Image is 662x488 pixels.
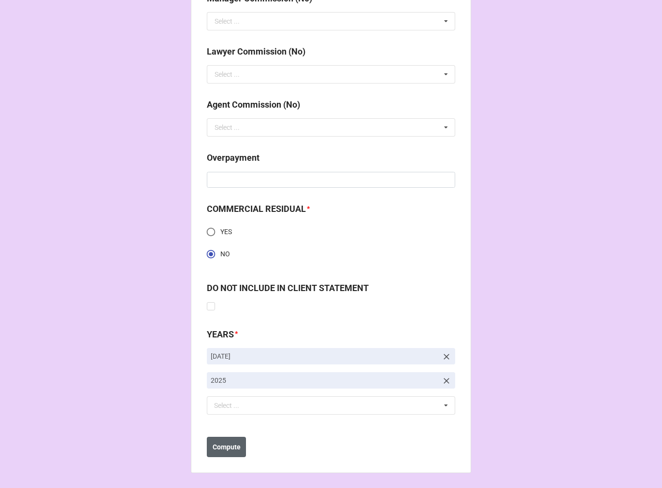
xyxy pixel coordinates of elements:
div: Select ... [215,18,240,25]
b: Compute [213,442,241,452]
span: YES [220,227,232,237]
button: Compute [207,437,246,457]
p: [DATE] [211,351,438,361]
label: YEARS [207,328,234,341]
label: Agent Commission (No) [207,98,300,112]
p: 2025 [211,376,438,385]
label: DO NOT INCLUDE IN CLIENT STATEMENT [207,281,369,295]
label: Lawyer Commission (No) [207,45,305,58]
span: NO [220,249,230,259]
label: Overpayment [207,151,259,165]
div: Select ... [212,400,253,411]
label: COMMERCIAL RESIDUAL [207,202,306,216]
div: Select ... [215,124,240,131]
div: Select ... [215,71,240,78]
